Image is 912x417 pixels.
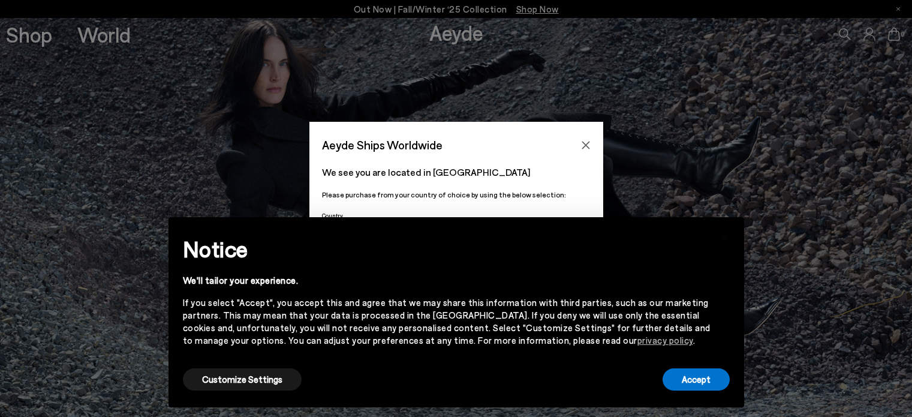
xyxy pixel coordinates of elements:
[183,274,711,287] div: We'll tailor your experience.
[322,189,591,200] p: Please purchase from your country of choice by using the below selection:
[322,165,591,179] p: We see you are located in [GEOGRAPHIC_DATA]
[183,296,711,347] div: If you select "Accept", you accept this and agree that we may share this information with third p...
[711,221,739,250] button: Close this notice
[322,134,443,155] span: Aeyde Ships Worldwide
[577,136,595,154] button: Close
[183,233,711,265] h2: Notice
[183,368,302,391] button: Customize Settings
[721,226,729,244] span: ×
[663,368,730,391] button: Accept
[637,335,693,346] a: privacy policy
